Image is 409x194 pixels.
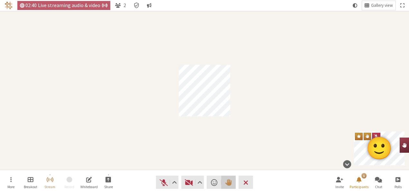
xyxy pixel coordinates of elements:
[371,3,393,8] span: Gallery view
[207,176,221,189] button: Send a reaction
[341,157,353,171] button: Hide
[123,3,126,8] span: 2
[17,1,110,10] div: Timer
[331,174,349,191] button: Invite participants (Alt+I)
[99,174,117,191] button: Start sharing
[170,176,178,189] button: Audio settings
[24,185,37,189] span: Breakout
[395,185,402,189] span: Polls
[7,185,14,189] span: More
[25,3,37,8] span: 02:40
[104,185,113,189] span: Share
[22,174,40,191] button: Manage Breakout Rooms
[102,3,108,8] span: Auto broadcast is active
[362,1,395,10] button: Change layout
[239,176,253,189] button: End or leave meeting
[361,173,366,178] div: 1
[335,185,344,189] span: Invite
[5,2,13,9] img: Iotum
[221,176,236,189] button: Lower hand
[350,174,368,191] button: Participant hand(s) are raised
[113,1,129,10] button: Open participant list
[80,185,98,189] span: Whiteboard
[367,131,392,165] img: 🙂
[64,185,74,189] span: Record
[60,174,78,191] button: Unable to start recording without first stopping streaming
[181,176,204,189] button: Start video (Alt+V)
[41,174,59,191] button: Stop streaming
[44,185,55,189] span: Stream
[144,1,154,10] button: Conversation
[402,142,407,148] div: 1 hand raised
[80,174,98,191] button: Open shared whiteboard
[350,185,368,189] span: Participants
[196,176,204,189] button: Video setting
[369,174,387,191] button: Open chat
[375,185,382,189] span: Chat
[2,174,20,191] button: Open menu
[398,1,407,10] button: Fullscreen
[389,174,407,191] button: Open poll
[350,1,360,10] button: Using system theme
[38,3,108,8] span: Live streaming audio & video
[131,1,142,10] div: Meeting details Encryption enabled
[156,176,178,189] button: Unmute (Alt+A)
